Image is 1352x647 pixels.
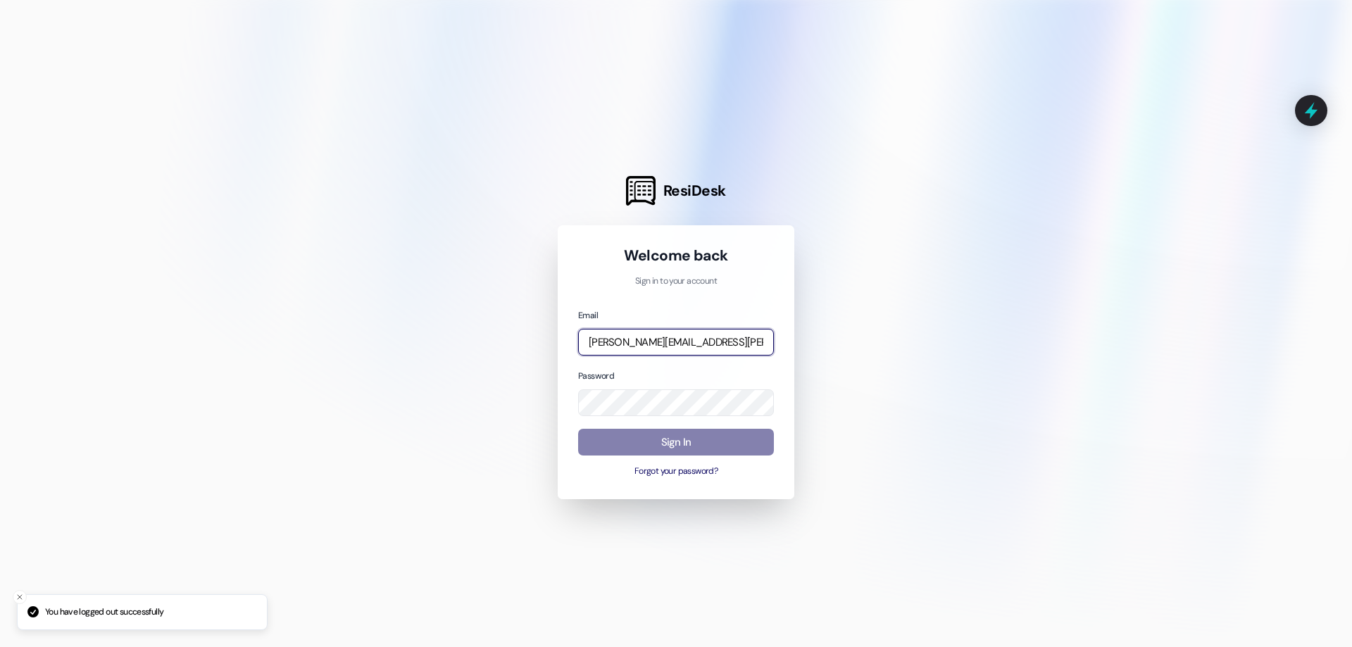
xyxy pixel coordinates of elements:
button: Sign In [578,429,774,456]
p: Sign in to your account [578,275,774,288]
label: Password [578,370,614,382]
span: ResiDesk [663,181,726,201]
input: name@example.com [578,329,774,356]
img: ResiDesk Logo [626,176,656,206]
label: Email [578,310,598,321]
p: You have logged out successfully [45,606,163,619]
button: Forgot your password? [578,465,774,478]
button: Close toast [13,590,27,604]
h1: Welcome back [578,246,774,265]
